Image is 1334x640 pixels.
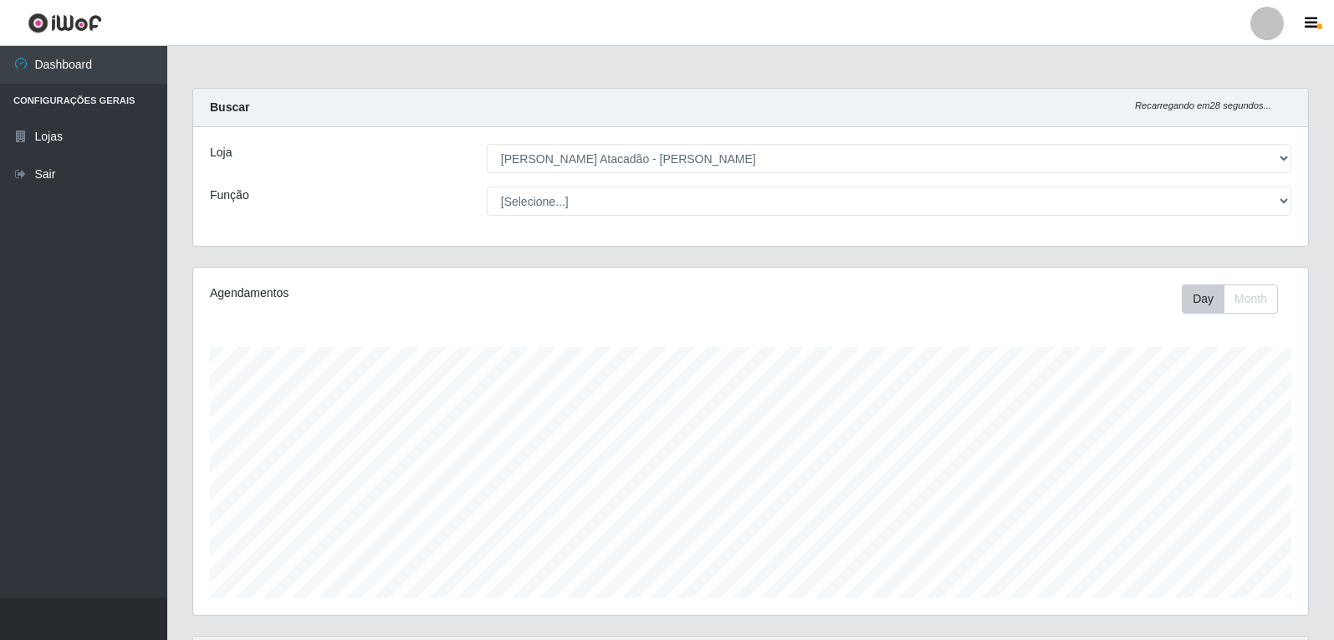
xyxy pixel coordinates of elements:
i: Recarregando em 28 segundos... [1135,100,1271,110]
img: CoreUI Logo [28,13,102,33]
div: Toolbar with button groups [1182,284,1291,314]
button: Month [1224,284,1278,314]
div: Agendamentos [210,284,646,302]
div: First group [1182,284,1278,314]
label: Função [210,187,249,204]
strong: Buscar [210,100,249,114]
button: Day [1182,284,1224,314]
label: Loja [210,144,232,161]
